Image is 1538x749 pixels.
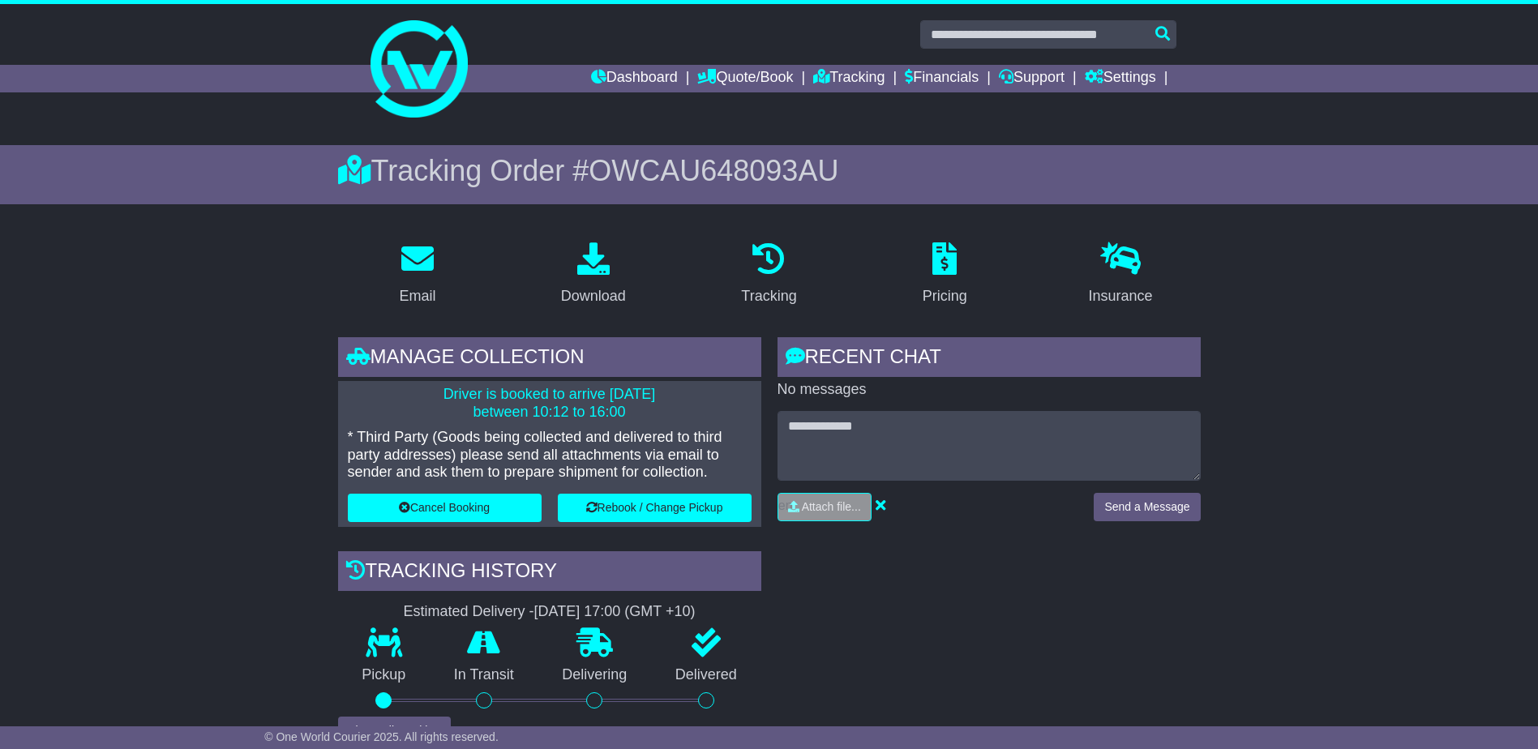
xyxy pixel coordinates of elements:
[558,494,752,522] button: Rebook / Change Pickup
[1078,237,1163,313] a: Insurance
[923,285,967,307] div: Pricing
[348,494,542,522] button: Cancel Booking
[999,65,1065,92] a: Support
[264,730,499,743] span: © One World Courier 2025. All rights reserved.
[338,717,451,745] button: View Full Tracking
[912,237,978,313] a: Pricing
[430,666,538,684] p: In Transit
[905,65,979,92] a: Financials
[551,237,636,313] a: Download
[399,285,435,307] div: Email
[338,337,761,381] div: Manage collection
[348,386,752,421] p: Driver is booked to arrive [DATE] between 10:12 to 16:00
[813,65,885,92] a: Tracking
[651,666,761,684] p: Delivered
[388,237,446,313] a: Email
[741,285,796,307] div: Tracking
[778,337,1201,381] div: RECENT CHAT
[1094,493,1200,521] button: Send a Message
[338,153,1201,188] div: Tracking Order #
[589,154,838,187] span: OWCAU648093AU
[538,666,652,684] p: Delivering
[1085,65,1156,92] a: Settings
[338,666,431,684] p: Pickup
[561,285,626,307] div: Download
[338,603,761,621] div: Estimated Delivery -
[730,237,807,313] a: Tracking
[778,381,1201,399] p: No messages
[1089,285,1153,307] div: Insurance
[534,603,696,621] div: [DATE] 17:00 (GMT +10)
[591,65,678,92] a: Dashboard
[338,551,761,595] div: Tracking history
[697,65,793,92] a: Quote/Book
[348,429,752,481] p: * Third Party (Goods being collected and delivered to third party addresses) please send all atta...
